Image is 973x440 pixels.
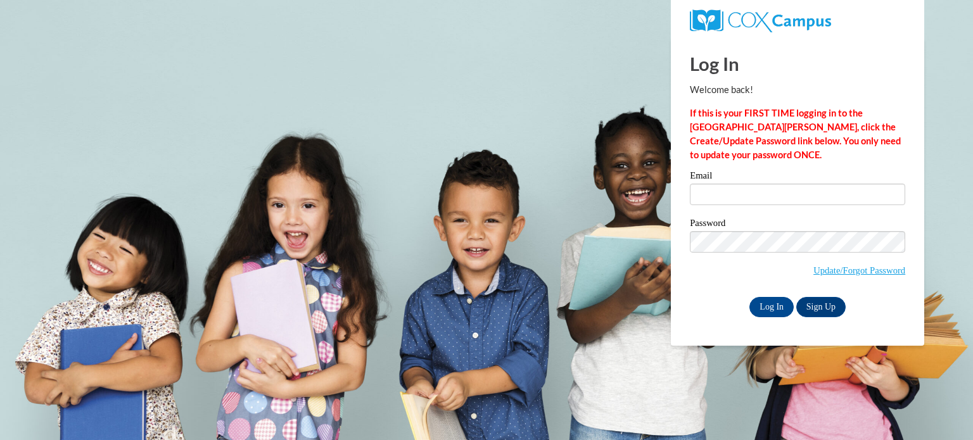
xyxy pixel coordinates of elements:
[690,171,905,184] label: Email
[813,265,905,275] a: Update/Forgot Password
[690,83,905,97] p: Welcome back!
[796,297,846,317] a: Sign Up
[690,108,901,160] strong: If this is your FIRST TIME logging in to the [GEOGRAPHIC_DATA][PERSON_NAME], click the Create/Upd...
[749,297,794,317] input: Log In
[690,218,905,231] label: Password
[690,15,831,25] a: COX Campus
[690,9,831,32] img: COX Campus
[690,51,905,77] h1: Log In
